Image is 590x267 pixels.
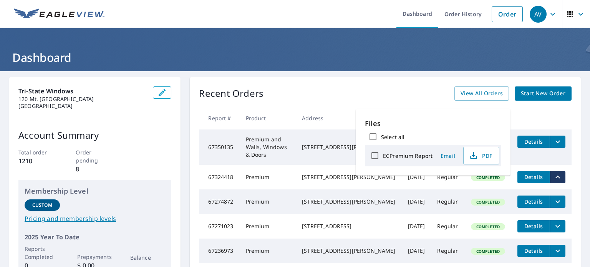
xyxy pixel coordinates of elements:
img: EV Logo [14,8,104,20]
div: [STREET_ADDRESS][PERSON_NAME] [302,173,395,181]
div: [STREET_ADDRESS][PERSON_NAME] [302,198,395,206]
td: Premium and Walls, Windows & Doors [240,129,296,165]
span: View All Orders [461,89,503,98]
div: [STREET_ADDRESS][PERSON_NAME] [302,247,395,255]
th: Address [296,107,401,129]
button: detailsBtn-67236973 [517,245,550,257]
th: Status [465,107,511,129]
p: Membership Level [25,186,165,196]
a: View All Orders [454,86,509,101]
p: 1210 [18,156,57,166]
td: Premium [240,189,296,214]
td: 67236973 [199,239,239,263]
p: [GEOGRAPHIC_DATA] [18,103,147,109]
span: Details [522,222,545,230]
th: Delivery [431,107,464,129]
a: Start New Order [515,86,572,101]
td: [DATE] [402,214,431,239]
button: filesDropdownBtn-67236973 [550,245,565,257]
p: Order pending [76,148,114,164]
button: detailsBtn-67350135 [517,136,550,148]
div: [STREET_ADDRESS] [302,222,395,230]
td: Premium [240,214,296,239]
button: PDF [463,147,499,164]
th: Date [402,107,431,129]
p: Recent Orders [199,86,264,101]
button: detailsBtn-67271023 [517,220,550,232]
td: 67274872 [199,189,239,214]
button: filesDropdownBtn-67324418 [550,171,565,183]
span: Email [439,152,457,159]
button: filesDropdownBtn-67274872 [550,196,565,208]
span: Completed [472,249,504,254]
span: Details [522,198,545,205]
button: filesDropdownBtn-67271023 [550,220,565,232]
td: Regular [431,165,464,189]
p: Account Summary [18,128,171,142]
span: Details [522,138,545,145]
span: Completed [472,224,504,229]
span: Details [522,247,545,254]
p: Custom [32,202,52,209]
td: 67350135 [199,129,239,165]
a: Pricing and membership levels [25,214,165,223]
span: Details [522,173,545,181]
p: Files [365,118,501,129]
button: detailsBtn-67324418 [517,171,550,183]
td: [DATE] [402,189,431,214]
th: Product [240,107,296,129]
p: Total order [18,148,57,156]
td: Premium [240,165,296,189]
h1: Dashboard [9,50,581,65]
p: Reports Completed [25,245,60,261]
p: Tri-State Windows [18,86,147,96]
button: filesDropdownBtn-67350135 [550,136,565,148]
th: Report # [199,107,239,129]
button: detailsBtn-67274872 [517,196,550,208]
td: 67324418 [199,165,239,189]
p: Balance [130,254,166,262]
td: Premium [240,239,296,263]
p: 8 [76,164,114,174]
td: Regular [431,239,464,263]
div: [STREET_ADDRESS][PERSON_NAME] [302,143,395,151]
span: Completed [472,175,504,180]
td: [DATE] [402,239,431,263]
td: Regular [431,189,464,214]
label: Select all [381,133,404,141]
td: 67271023 [199,214,239,239]
td: [DATE] [402,165,431,189]
button: Email [436,150,460,162]
span: Completed [472,199,504,205]
label: ECPremium Report [383,152,433,159]
div: AV [530,6,547,23]
span: PDF [468,151,493,160]
p: 120 Mt. [GEOGRAPHIC_DATA] [18,96,147,103]
p: Prepayments [77,253,113,261]
span: Start New Order [521,89,565,98]
p: 2025 Year To Date [25,232,165,242]
td: Regular [431,214,464,239]
a: Order [492,6,523,22]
